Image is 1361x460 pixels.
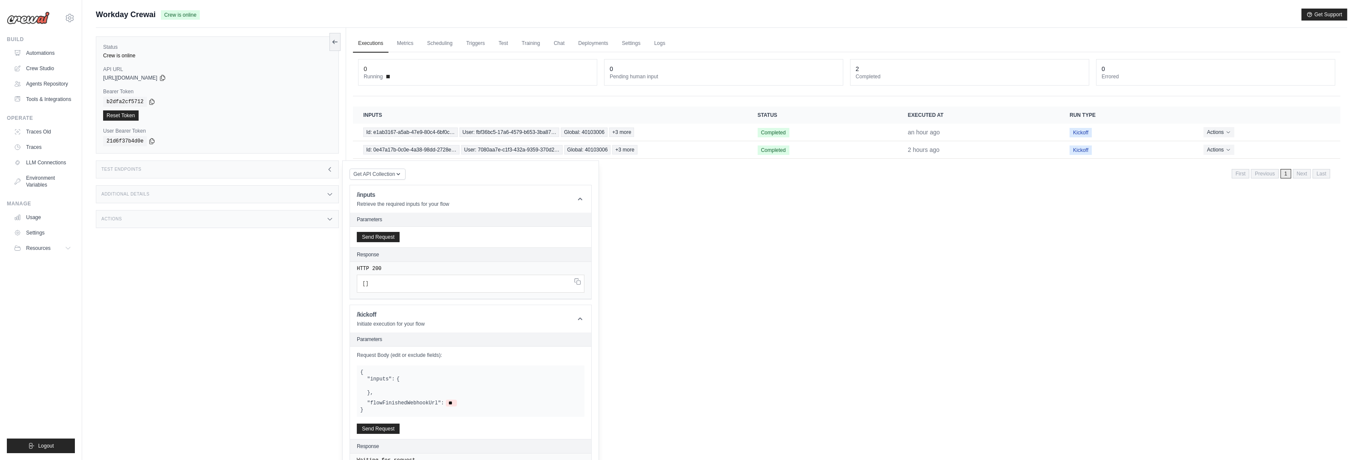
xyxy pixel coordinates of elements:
img: Logo [7,12,50,24]
span: Global: 40103006 [564,145,611,154]
span: Logout [38,442,54,449]
button: Send Request [357,424,400,434]
a: Automations [10,46,75,60]
span: Id: e1ab3167-a5ab-47e9-80c4-6bf0c… [363,128,458,137]
a: Environment Variables [10,171,75,192]
label: API URL [103,66,332,73]
span: User: fbf36bc5-17a6-4579-b653-3ba87… [460,128,559,137]
a: View execution details for Id [363,128,737,137]
nav: Pagination [1232,169,1330,178]
a: Tools & Integrations [10,92,75,106]
span: [URL][DOMAIN_NAME] [103,74,157,81]
span: Next [1293,169,1311,178]
span: } [367,389,370,396]
span: { [397,376,400,383]
h3: Test Endpoints [101,167,142,172]
label: User Bearer Token [103,128,332,134]
span: Get API Collection [353,171,395,178]
span: Global: 40103006 [561,128,608,137]
div: 0 [364,65,367,73]
h2: Response [357,251,379,258]
dt: Pending human input [610,73,838,80]
div: Operate [7,115,75,122]
span: Kickoff [1070,128,1092,137]
h3: Additional Details [101,192,149,197]
span: } [360,407,363,413]
a: Training [516,35,545,53]
span: , [370,389,373,396]
a: Crew Studio [10,62,75,75]
h2: Response [357,443,379,450]
pre: HTTP 200 [357,265,584,272]
iframe: Chat Widget [1318,419,1361,460]
label: "inputs": [367,376,395,383]
a: Traces [10,140,75,154]
span: First [1232,169,1249,178]
a: Test [493,35,513,53]
dt: Errored [1102,73,1330,80]
a: Usage [10,211,75,224]
div: Manage [7,200,75,207]
h3: Actions [101,217,122,222]
a: Triggers [461,35,490,53]
span: { [360,369,363,375]
button: Resources [10,241,75,255]
a: Metrics [392,35,419,53]
button: Get Support [1302,9,1347,21]
button: Get API Collection [350,169,406,180]
a: Agents Repository [10,77,75,91]
span: Kickoff [1070,145,1092,155]
nav: Pagination [353,162,1340,184]
span: Previous [1251,169,1279,178]
span: +3 more [609,128,634,137]
div: Crew is online [103,52,332,59]
time: October 2, 2025 at 10:34 BST [908,146,940,153]
label: Request Body (edit or exclude fields): [357,352,584,359]
time: October 2, 2025 at 10:39 BST [908,129,940,136]
div: 0 [1102,65,1105,73]
span: [ [362,281,365,287]
p: Initiate execution for your flow [357,321,425,327]
button: Actions for execution [1204,127,1234,137]
a: Reset Token [103,110,139,121]
a: Settings [10,226,75,240]
code: 21d6f37b4d0e [103,136,147,146]
span: Completed [758,128,789,137]
th: Status [747,107,898,124]
code: b2dfa2cf5712 [103,97,147,107]
span: Resources [26,245,50,252]
a: Logs [649,35,670,53]
span: Last [1313,169,1330,178]
span: Id: 0e47a17b-0c0e-4a38-98dd-2728e… [363,145,460,154]
dt: Completed [856,73,1084,80]
th: Run Type [1059,107,1193,124]
span: Completed [758,145,789,155]
label: Bearer Token [103,88,332,95]
a: Deployments [573,35,614,53]
label: Status [103,44,332,50]
a: Executions [353,35,388,53]
span: Workday Crewai [96,9,156,21]
button: Send Request [357,232,400,242]
span: +3 more [612,145,637,154]
section: Crew executions table [353,107,1340,184]
h1: /kickoff [357,310,425,319]
a: Settings [617,35,646,53]
a: Scheduling [422,35,457,53]
a: Traces Old [10,125,75,139]
h1: /inputs [357,190,449,199]
div: 0 [610,65,613,73]
span: 1 [1281,169,1291,178]
p: Retrieve the required inputs for your flow [357,201,449,208]
th: Executed at [898,107,1059,124]
th: Inputs [353,107,747,124]
a: Chat [549,35,569,53]
label: "flowFinishedWebhookUrl": [367,400,444,407]
h2: Parameters [357,336,584,343]
span: User: 7080aa7e-c1f3-432a-9359-370d2… [461,145,563,154]
a: LLM Connections [10,156,75,169]
a: View execution details for Id [363,145,737,154]
span: Running [364,73,383,80]
h2: Parameters [357,216,584,223]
